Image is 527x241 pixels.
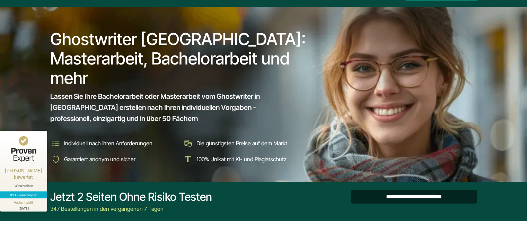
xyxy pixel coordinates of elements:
[50,91,298,124] span: Lassen Sie Ihre Bachelorarbeit oder Masterarbeit vom Ghostwriter in [GEOGRAPHIC_DATA] erstellen n...
[50,205,212,213] div: 347 Bestellungen in den vergangenen 7 Tagen
[183,154,310,165] li: 100% Unikat mit KI- und Plagiatschutz
[50,138,178,149] li: Individuell nach Ihren Anforderungen
[50,29,311,88] h1: Ghostwriter [GEOGRAPHIC_DATA]: Masterarbeit, Bachelorarbeit und mehr
[183,138,194,149] img: Die günstigsten Preise auf dem Markt
[3,183,44,188] div: Wirschreiben
[50,138,61,149] img: Individuell nach Ihren Anforderungen
[3,205,44,210] div: [DATE]
[50,154,178,165] li: Garantiert anonym und sicher
[14,200,34,205] div: Authentizität
[183,138,310,149] li: Die günstigsten Preise auf dem Markt
[50,154,61,165] img: Garantiert anonym und sicher
[50,190,212,204] div: Jetzt 2 Seiten ohne Risiko testen
[183,154,194,165] img: 100% Unikat mit KI- und Plagiatschutz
